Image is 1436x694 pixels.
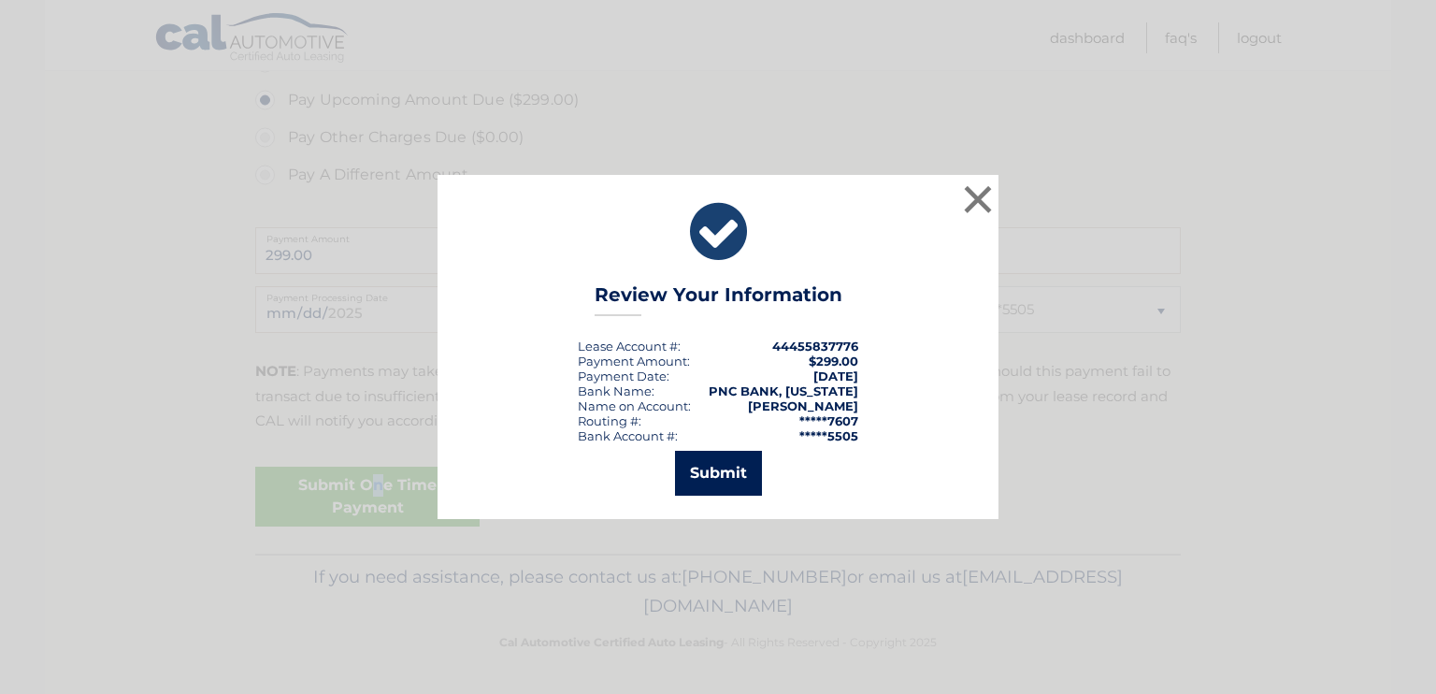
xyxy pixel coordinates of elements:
[578,369,669,383] div: :
[959,181,997,218] button: ×
[578,354,690,369] div: Payment Amount:
[675,451,762,496] button: Submit
[748,398,858,413] strong: [PERSON_NAME]
[809,354,858,369] span: $299.00
[709,383,858,398] strong: PNC BANK, [US_STATE]
[578,369,667,383] span: Payment Date
[578,398,691,413] div: Name on Account:
[578,428,678,443] div: Bank Account #:
[578,413,641,428] div: Routing #:
[595,283,842,316] h3: Review Your Information
[772,339,858,354] strong: 44455837776
[813,369,858,383] span: [DATE]
[578,339,681,354] div: Lease Account #:
[578,383,654,398] div: Bank Name:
